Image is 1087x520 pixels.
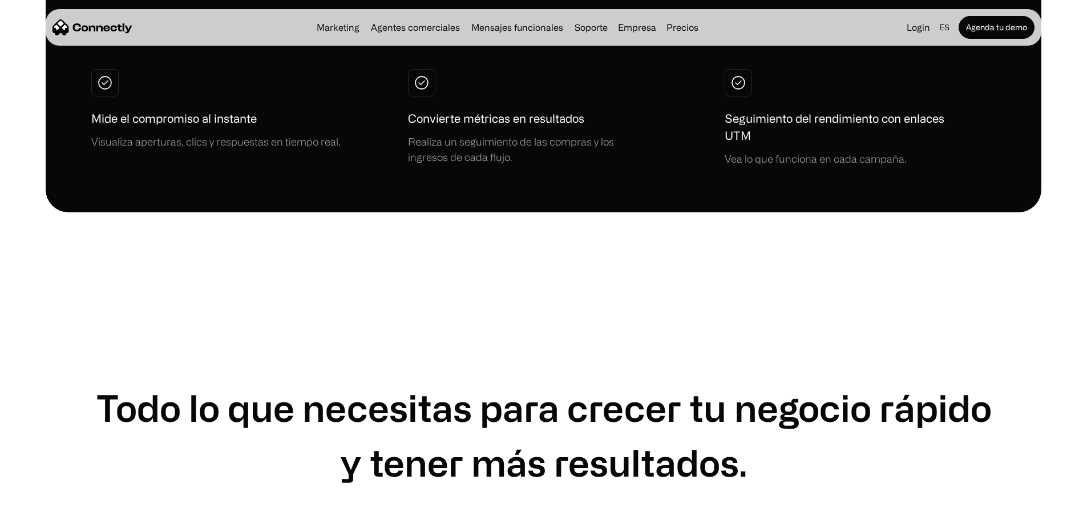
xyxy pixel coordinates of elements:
h1: Mide el compromiso al instante [91,110,257,127]
div: Vea lo que funciona en cada campaña. [725,151,906,167]
a: Agentes comerciales [366,23,464,32]
div: Realiza un seguimiento de las compras y los ingresos de cada flujo. [408,134,653,165]
aside: Language selected: Español [11,499,68,516]
a: Login [902,19,935,35]
a: Precios [662,23,703,32]
a: Marketing [312,23,364,32]
a: Mensajes funcionales [467,23,568,32]
h1: Todo lo que necesitas para crecer tu negocio rápido y tener más resultados. [91,380,996,490]
a: Soporte [570,23,612,32]
h1: Convierte métricas en resultados [408,110,584,127]
div: es [939,19,949,35]
a: home [52,19,132,36]
ul: Language list [23,500,68,516]
div: Empresa [615,19,660,35]
div: Empresa [618,19,656,35]
div: es [935,19,956,35]
div: Visualiza aperturas, clics y respuestas en tiempo real. [91,134,340,150]
a: Agenda tu demo [959,16,1035,39]
h1: Seguimiento del rendimiento con enlaces UTM [725,110,970,144]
